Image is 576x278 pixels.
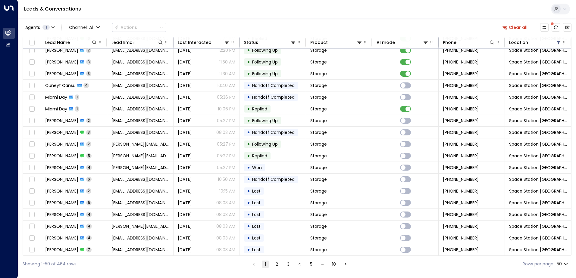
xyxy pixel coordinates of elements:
span: Oct 06, 2025 [178,247,192,253]
button: Go to page 2 [273,261,280,268]
div: Location [509,39,562,46]
span: Space Station Doncaster [509,153,567,159]
span: Space Station Doncaster [509,176,567,182]
span: Storage [310,247,327,253]
span: lynne.craighead@btinternet.com [111,165,169,171]
span: Space Station Doncaster [509,47,567,53]
span: Oct 07, 2025 [178,71,192,77]
span: Toggle select row [28,70,36,78]
button: Go to page 3 [285,261,292,268]
p: 08:03 AM [216,235,235,241]
span: +447730900295 [443,71,479,77]
p: 08:03 AM [216,247,235,253]
div: … [319,261,326,268]
span: Storage [310,212,327,218]
button: Clear all [500,23,530,32]
span: +447830749980 [443,188,479,194]
span: Matthew Meadows [45,235,78,241]
span: Space Station Doncaster [509,223,567,229]
span: Won [252,165,262,171]
span: Lost [252,200,261,206]
p: 08:03 AM [216,212,235,218]
div: • [247,209,250,220]
span: Lost [252,223,261,229]
span: Toggle select row [28,187,36,195]
span: miamiday2006@gmail.com [111,106,169,112]
p: 05:27 PM [217,118,235,124]
button: Agents1 [23,23,57,32]
span: Gary Willmot [45,118,78,124]
div: Last Interacted [178,39,211,46]
span: +447340375679 [443,200,479,206]
span: Leigh Barnett [45,188,78,194]
span: 2 [86,48,91,53]
span: +447308593009 [443,94,479,100]
span: Toggle select row [28,82,36,89]
span: Toggle select all [28,39,36,47]
span: lynne.craighead@btinternet.com [111,141,169,147]
span: Oct 06, 2025 [178,188,192,194]
span: Handoff Completed [252,94,295,100]
span: Space Station Doncaster [509,82,567,88]
span: 6 [86,177,92,182]
span: Handoff Completed [252,82,295,88]
span: Handoff Completed [252,129,295,135]
div: Lead Name [45,39,70,46]
span: Toggle select row [28,129,36,136]
span: There are new threads available. Refresh the grid to view the latest updates. [552,23,560,32]
div: Last Interacted [178,39,230,46]
span: +447775444930 [443,235,479,241]
div: • [247,104,250,114]
span: +447807877847 [443,118,479,124]
button: Actions [112,23,166,32]
span: Agents [25,25,40,29]
span: Toggle select row [28,223,36,230]
span: Space Station Doncaster [509,106,567,112]
span: Miami Day [45,94,67,100]
button: Go to page 10 [330,261,338,268]
span: 4 [86,212,92,217]
button: Customize [540,23,549,32]
span: Lost [252,188,261,194]
span: Oct 06, 2025 [178,223,192,229]
span: +447486422016 [443,176,479,182]
span: Toggle select row [28,199,36,207]
p: 12:20 PM [218,47,235,53]
span: Following Up [252,59,278,65]
span: Oct 06, 2025 [178,47,192,53]
p: 05:27 PM [217,141,235,147]
label: Rows per page: [523,261,554,267]
span: Oct 06, 2025 [178,153,192,159]
div: • [247,174,250,184]
span: +447807877847 [443,129,479,135]
span: Oct 06, 2025 [178,200,192,206]
span: Toggle select row [28,94,36,101]
div: Button group with a nested menu [112,23,166,32]
span: cuneyt.cansu@naturamarpack.com [111,82,169,88]
span: gaz8630@live.co.uk [111,118,169,124]
div: • [247,198,250,208]
span: Channel: [67,23,102,32]
a: Leads & Conversations [24,5,81,12]
span: 2 [86,188,91,193]
p: 10:15 AM [219,188,235,194]
span: gaz8630@live.co.uk [111,129,169,135]
span: +447802503822 [443,82,479,88]
span: Storage [310,223,327,229]
span: 1 [75,106,79,111]
span: mickw136@gmail.com [111,71,169,77]
span: Toggle select row [28,211,36,218]
button: Channel:All [67,23,102,32]
span: Space Station Doncaster [509,71,567,77]
span: Space Station Doncaster [509,247,567,253]
span: tonyhaigh14@gmail.com [111,176,169,182]
span: Storage [310,235,327,241]
span: 1 [75,94,79,100]
span: olivia.ravenhill@yahoo.com [111,223,169,229]
span: Space Station Doncaster [509,200,567,206]
div: Status [244,39,258,46]
span: tyranazir1@gmail.com [111,47,169,53]
span: Storage [310,71,327,77]
span: Jackie Taylor [45,212,78,218]
span: 4 [83,83,89,88]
